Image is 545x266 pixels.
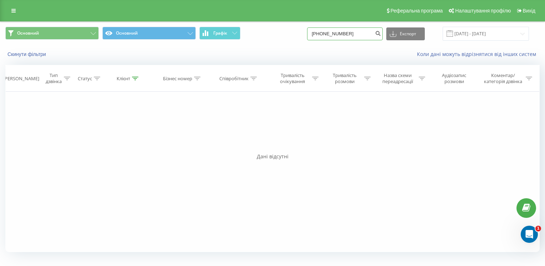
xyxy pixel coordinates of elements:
[307,27,383,40] input: Пошук за номером
[433,72,475,85] div: Аудіозапис розмови
[5,51,50,57] button: Скинути фільтри
[521,226,538,243] iframe: Intercom live chat
[78,76,92,82] div: Статус
[275,72,310,85] div: Тривалість очікування
[535,226,541,231] span: 1
[213,31,227,36] span: Графік
[45,72,62,85] div: Тип дзвінка
[327,72,362,85] div: Тривалість розмови
[379,72,417,85] div: Назва схеми переадресації
[17,30,39,36] span: Основний
[482,72,524,85] div: Коментар/категорія дзвінка
[102,27,196,40] button: Основний
[219,76,249,82] div: Співробітник
[3,76,39,82] div: [PERSON_NAME]
[455,8,511,14] span: Налаштування профілю
[386,27,425,40] button: Експорт
[417,51,540,57] a: Коли дані можуть відрізнятися вiд інших систем
[5,27,99,40] button: Основний
[163,76,192,82] div: Бізнес номер
[5,153,540,160] div: Дані відсутні
[117,76,130,82] div: Клієнт
[391,8,443,14] span: Реферальна програма
[523,8,535,14] span: Вихід
[199,27,240,40] button: Графік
